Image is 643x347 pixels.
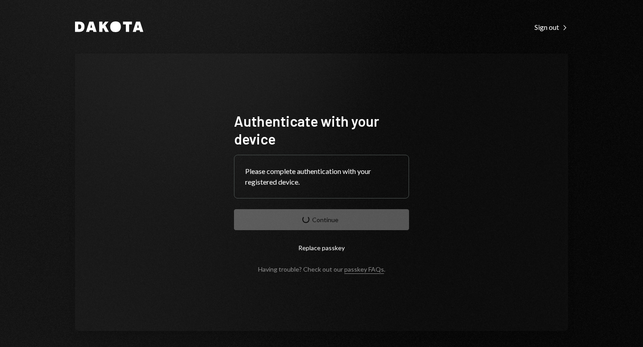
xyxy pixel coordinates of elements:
[234,112,409,148] h1: Authenticate with your device
[234,237,409,258] button: Replace passkey
[258,265,385,273] div: Having trouble? Check out our .
[534,23,568,32] div: Sign out
[245,166,398,187] div: Please complete authentication with your registered device.
[534,22,568,32] a: Sign out
[344,265,384,274] a: passkey FAQs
